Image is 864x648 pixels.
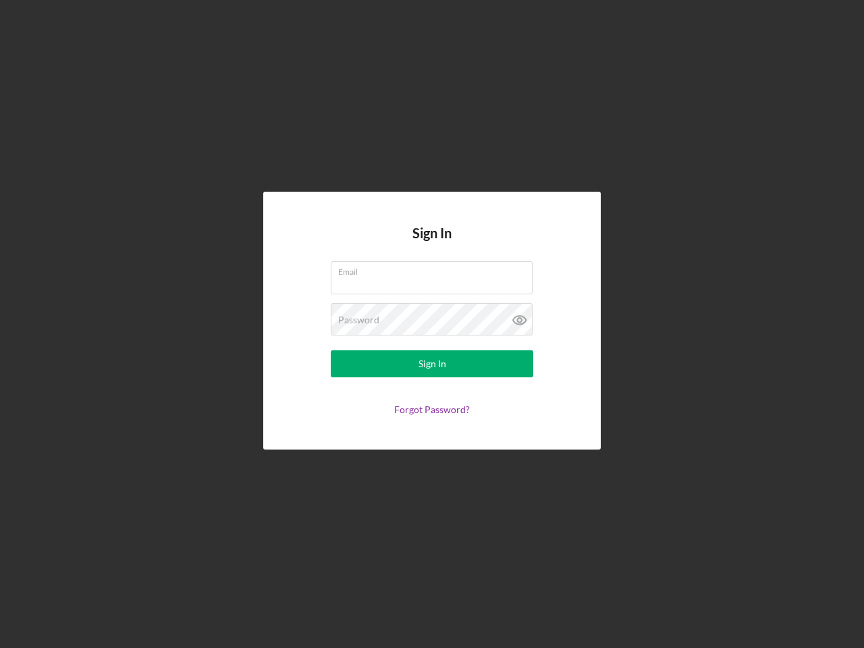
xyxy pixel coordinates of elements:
a: Forgot Password? [394,404,470,415]
div: Sign In [418,350,446,377]
h4: Sign In [412,225,452,261]
label: Password [338,315,379,325]
label: Email [338,262,533,277]
button: Sign In [331,350,533,377]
